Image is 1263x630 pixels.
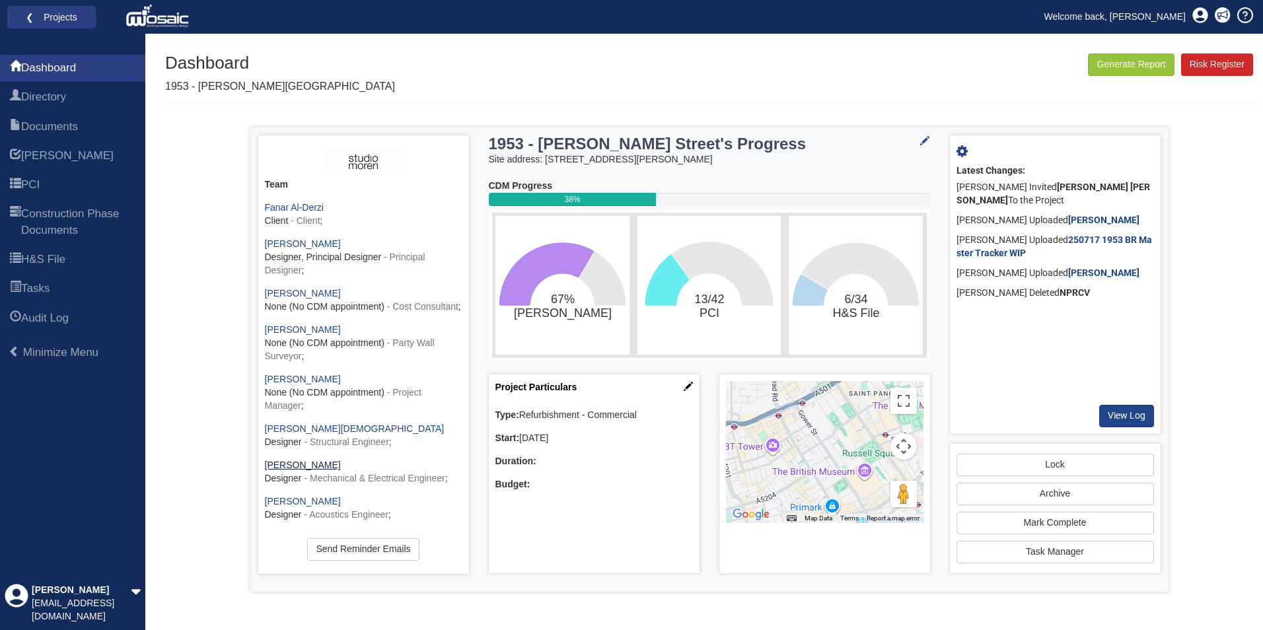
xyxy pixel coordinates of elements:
span: - Structural Engineer [304,437,388,447]
tspan: H&S File [833,306,880,320]
div: [EMAIL_ADDRESS][DOMAIN_NAME] [32,597,131,623]
div: Refurbishment - Commercial [495,409,693,422]
span: Tasks [10,281,21,297]
button: Generate Report [1088,53,1174,76]
div: [PERSON_NAME] Deleted [956,283,1154,303]
div: [PERSON_NAME] Invited To the Project [956,178,1154,211]
div: ; [265,532,462,558]
b: Start: [495,433,520,443]
div: ; [265,238,462,277]
div: [DATE] [495,432,693,445]
span: Audit Log [10,311,21,327]
span: H&S File [10,252,21,268]
a: Mark Complete [956,512,1154,534]
text: 67% [513,293,611,320]
button: Map camera controls [890,433,917,460]
span: - Project Manager [265,387,421,411]
div: 38% [489,193,657,206]
span: Directory [10,90,21,106]
svg: 67%​HARI [499,219,626,351]
img: logo_white.png [126,3,192,30]
a: ❮ Projects [16,9,87,26]
span: None (No CDM appointment) [265,387,384,398]
iframe: Chat [1207,571,1253,620]
b: NPRCV [1060,287,1090,298]
div: ; [265,459,462,485]
span: PCI [21,177,40,193]
svg: 6/34​H&S File [792,219,920,351]
span: Documents [10,120,21,135]
span: Designer [265,509,302,520]
button: Drag Pegman onto the map to open Street View [890,481,917,507]
div: ; [265,495,462,522]
b: Type: [495,409,519,420]
a: Open this area in Google Maps (opens a new window) [729,506,773,523]
span: None (No CDM appointment) [265,337,384,348]
div: Project Location [719,374,930,573]
tspan: [PERSON_NAME] [513,306,611,320]
span: Minimize Menu [23,346,98,359]
div: CDM Progress [489,180,930,193]
span: - Mechanical & Electrical Engineer [304,473,445,483]
div: Latest Changes: [956,164,1154,178]
button: Archive [956,483,1154,505]
div: ; [265,324,462,363]
b: Budget: [495,479,530,489]
a: Welcome back, [PERSON_NAME] [1034,7,1196,26]
h1: Dashboard [165,53,395,73]
span: Dashboard [21,60,76,76]
div: Site address: [STREET_ADDRESS][PERSON_NAME] [489,153,930,166]
span: Client [265,215,289,226]
a: [PERSON_NAME] [265,496,341,507]
b: [PERSON_NAME] [PERSON_NAME] [956,182,1150,205]
a: [PERSON_NAME] [265,374,341,384]
b: [PERSON_NAME] [1068,267,1139,278]
span: H&S File [21,252,65,267]
tspan: PCI [700,306,719,320]
span: PCI [10,178,21,193]
div: [PERSON_NAME] Uploaded [956,263,1154,283]
svg: 13/42​PCI [641,219,777,351]
span: HARI [21,148,114,164]
div: [PERSON_NAME] [32,584,131,597]
a: Report a map error [867,514,920,522]
a: Fanar Al-Derzi [265,202,324,213]
img: ASH3fIiKEy5lAAAAAElFTkSuQmCC [324,149,402,175]
div: Team [265,178,462,192]
span: None (No CDM appointment) [265,301,384,312]
a: [PERSON_NAME] [265,324,341,335]
span: Designer, Principal Designer [265,252,382,262]
div: Profile [5,584,28,623]
b: Duration: [495,456,536,466]
span: - Cost Consultant [387,301,458,312]
p: 1953 - [PERSON_NAME][GEOGRAPHIC_DATA] [165,79,395,94]
h3: 1953 - [PERSON_NAME] Street's Progress [489,135,853,153]
span: Dashboard [10,61,21,77]
span: - Client [291,215,320,226]
a: Lock [956,454,1154,476]
a: Terms (opens in new tab) [840,514,859,522]
span: Construction Phase Documents [21,206,135,238]
img: Google [729,506,773,523]
span: Audit Log [21,310,69,326]
text: 6/34 [833,293,880,320]
div: ; [265,373,462,413]
div: ; [265,201,462,228]
a: View Log [1099,405,1154,427]
a: Task Manager [956,541,1154,563]
a: [PERSON_NAME] [1068,215,1139,225]
a: [PERSON_NAME] [265,288,341,298]
b: 250717 1953 BR Master Tracker WIP [956,234,1152,258]
a: [PERSON_NAME] [265,238,341,249]
span: Designer [265,473,302,483]
span: HARI [10,149,21,164]
div: ; [265,423,462,449]
a: [PERSON_NAME][DEMOGRAPHIC_DATA] [265,423,445,434]
a: [PERSON_NAME] [265,460,341,470]
span: Directory [21,89,66,105]
span: Construction Phase Documents [10,207,21,239]
button: Toggle fullscreen view [890,388,917,414]
span: - Acoustics Engineer [304,509,388,520]
div: [PERSON_NAME] Uploaded [956,230,1154,263]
